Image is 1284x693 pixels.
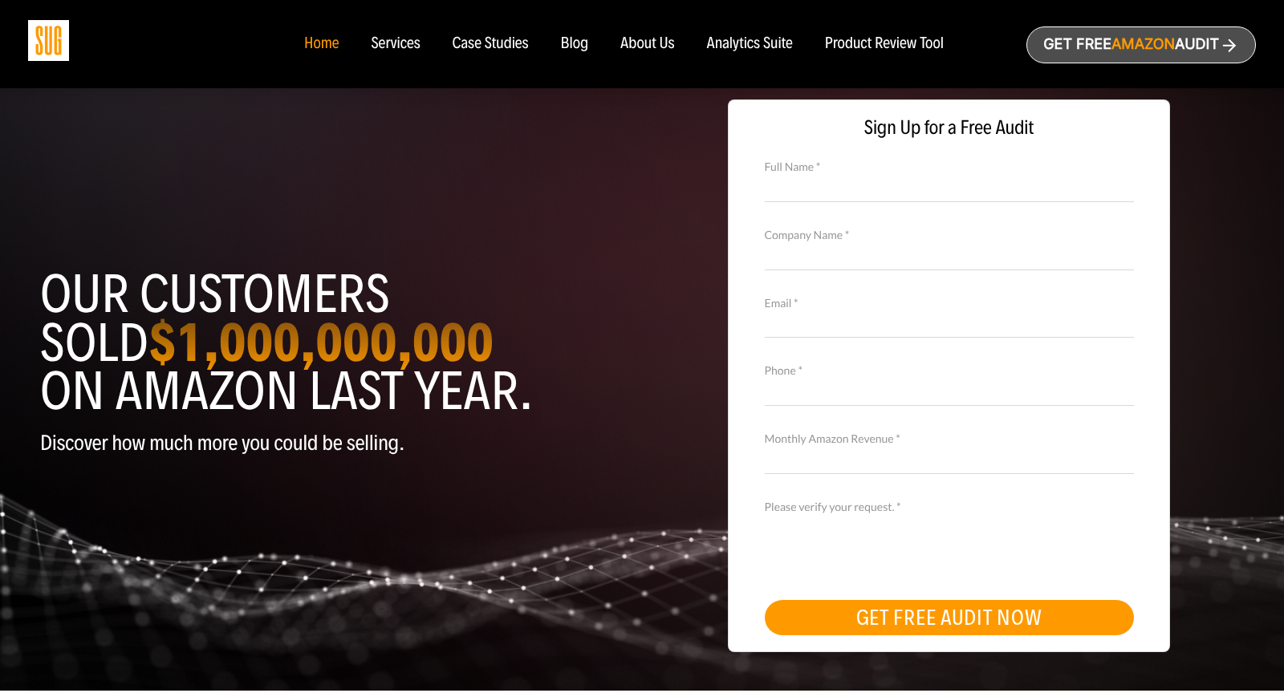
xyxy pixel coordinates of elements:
[765,513,1009,576] iframe: reCAPTCHA
[765,173,1134,201] input: Full Name *
[1111,36,1175,53] span: Amazon
[765,430,1134,448] label: Monthly Amazon Revenue *
[765,158,1134,176] label: Full Name *
[453,35,529,53] a: Case Studies
[40,270,630,415] h1: Our customers sold on Amazon last year.
[707,35,793,53] a: Analytics Suite
[765,294,1134,312] label: Email *
[765,241,1134,269] input: Company Name *
[765,600,1134,635] button: GET FREE AUDIT NOW
[765,498,1134,516] label: Please verify your request. *
[371,35,420,53] a: Services
[825,35,944,53] a: Product Review Tool
[304,35,339,53] a: Home
[765,446,1134,474] input: Monthly Amazon Revenue *
[765,378,1134,406] input: Contact Number *
[40,432,630,455] p: Discover how much more you could be selling.
[765,362,1134,379] label: Phone *
[28,20,69,61] img: Sug
[620,35,675,53] a: About Us
[1026,26,1256,63] a: Get freeAmazonAudit
[765,310,1134,338] input: Email *
[765,226,1134,244] label: Company Name *
[148,310,494,375] strong: $1,000,000,000
[745,116,1153,140] span: Sign Up for a Free Audit
[561,35,589,53] a: Blog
